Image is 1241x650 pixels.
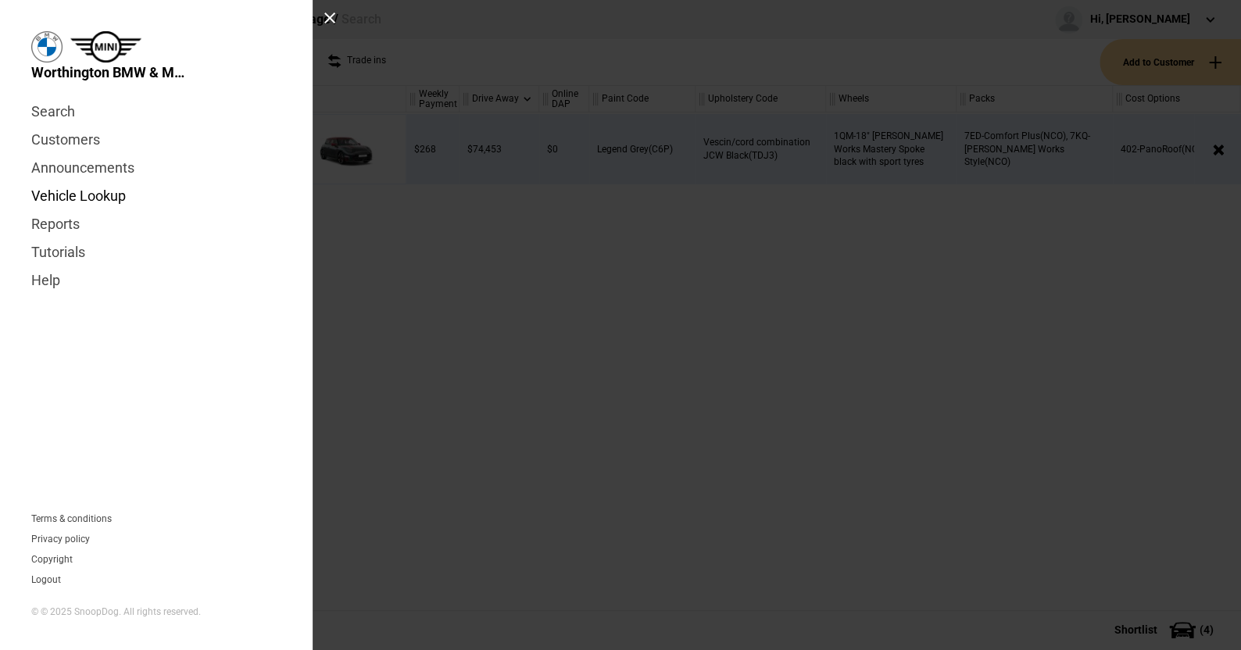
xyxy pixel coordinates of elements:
[31,210,281,238] a: Reports
[31,126,281,154] a: Customers
[31,514,112,523] a: Terms & conditions
[31,98,281,126] a: Search
[31,154,281,182] a: Announcements
[70,31,141,62] img: mini.png
[31,555,73,564] a: Copyright
[31,534,90,544] a: Privacy policy
[31,575,61,584] button: Logout
[31,266,281,295] a: Help
[31,31,63,62] img: bmw.png
[31,182,281,210] a: Vehicle Lookup
[31,238,281,266] a: Tutorials
[31,605,281,619] div: © © 2025 SnoopDog. All rights reserved.
[31,62,188,82] span: Worthington BMW & MINI Garage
